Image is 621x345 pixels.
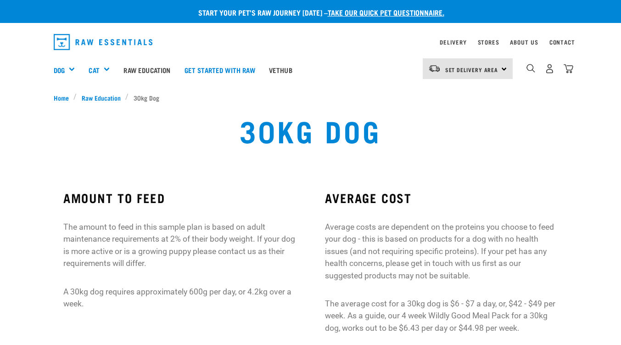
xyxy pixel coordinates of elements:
[63,286,296,310] p: A 30kg dog requires approximately 600g per day, or 4.2kg over a week.
[178,51,262,88] a: Get started with Raw
[325,191,557,205] h3: AVERAGE COST
[240,113,381,147] h1: 30kg Dog
[325,221,557,282] p: Average costs are dependent on the proteins you choose to feed your dog - this is based on produc...
[328,10,444,14] a: take our quick pet questionnaire.
[63,221,296,270] p: The amount to feed in this sample plan is based on adult maintenance requirements at 2% of their ...
[63,191,296,205] h3: AMOUNT TO FEED
[510,40,538,44] a: About Us
[117,51,177,88] a: Raw Education
[545,64,554,74] img: user.png
[549,40,575,44] a: Contact
[262,51,299,88] a: Vethub
[564,64,573,74] img: home-icon@2x.png
[526,64,535,73] img: home-icon-1@2x.png
[54,93,69,102] span: Home
[428,64,441,73] img: van-moving.png
[82,93,121,102] span: Raw Education
[77,93,125,102] a: Raw Education
[46,30,575,54] nav: dropdown navigation
[54,93,568,102] nav: breadcrumbs
[54,34,153,50] img: Raw Essentials Logo
[440,40,466,44] a: Delivery
[54,93,74,102] a: Home
[89,65,99,75] a: Cat
[445,68,498,71] span: Set Delivery Area
[478,40,499,44] a: Stores
[54,65,65,75] a: Dog
[325,298,557,334] p: The average cost for a 30kg dog is $6 - $7 a day, or, $42 - $49 per week. As a guide, our 4 week ...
